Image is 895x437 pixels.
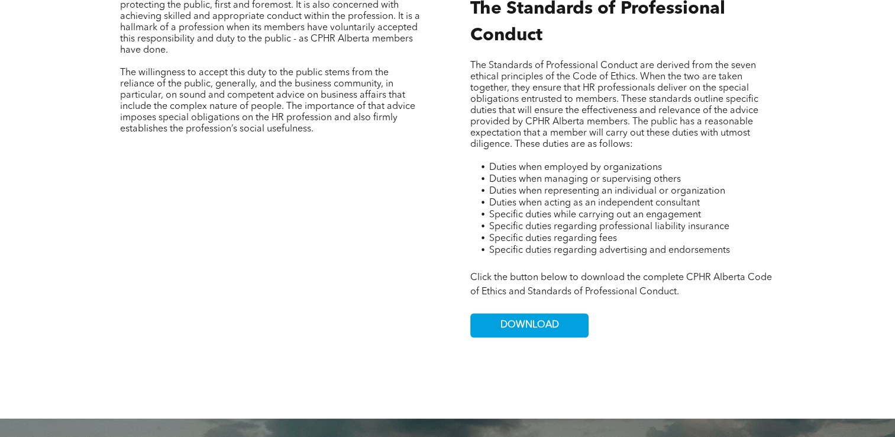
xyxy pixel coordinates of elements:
[489,175,681,184] span: Duties when managing or supervising others
[470,273,772,297] span: Click the button below to download the complete CPHR Alberta Code of Ethics and Standards of Prof...
[489,187,725,196] span: Duties when representing an individual or organization
[489,198,700,208] span: Duties when acting as an independent consultant
[489,246,730,255] span: Specific duties regarding advertising and endorsements
[120,68,415,134] span: The willingness to accept this duty to the public stems from the reliance of the public, generall...
[489,222,729,232] span: Specific duties regarding professional liability insurance
[489,163,662,172] span: Duties when employed by organizations
[470,61,758,149] span: The Standards of Professional Conduct are derived from the seven ethical principles of the Code o...
[500,320,559,331] span: DOWNLOAD
[489,234,617,243] span: Specific duties regarding fees
[470,313,589,338] a: DOWNLOAD
[489,210,701,220] span: Specific duties while carrying out an engagement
